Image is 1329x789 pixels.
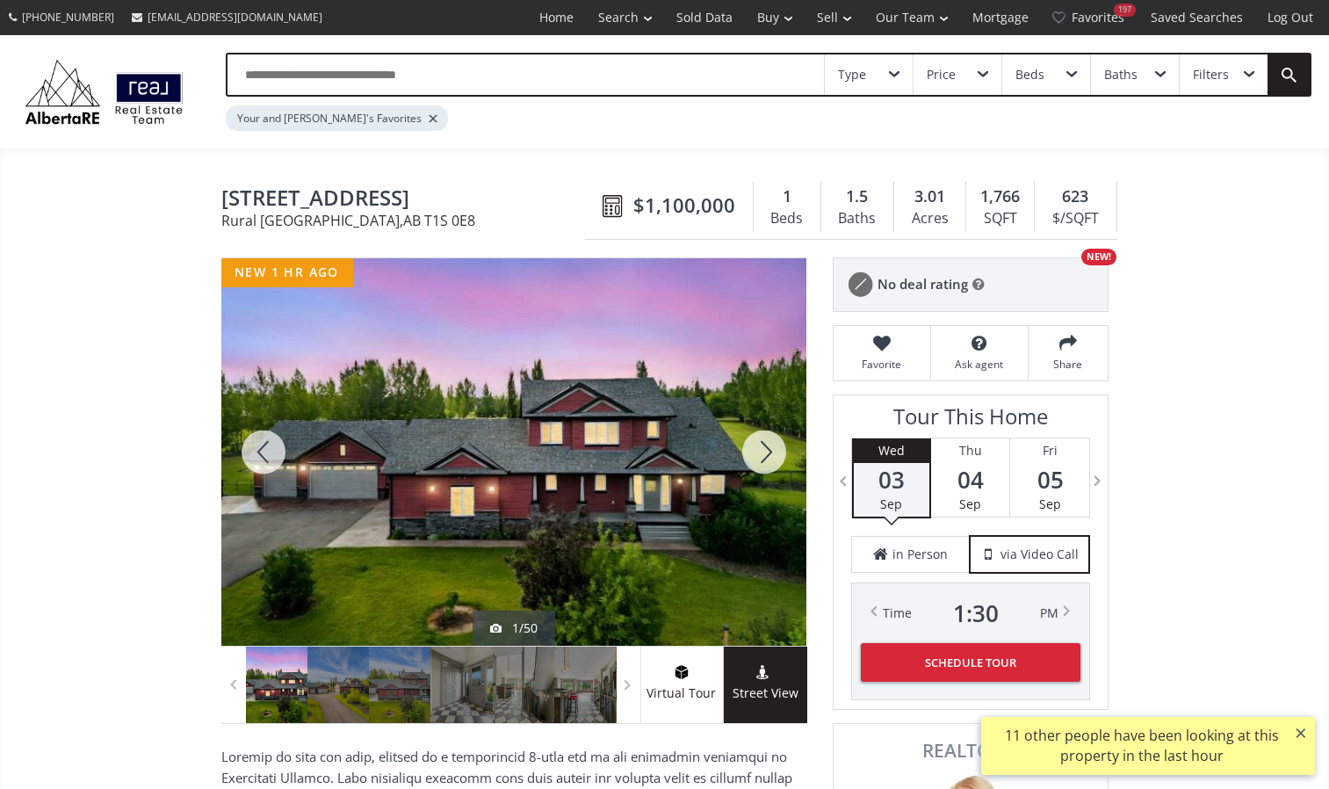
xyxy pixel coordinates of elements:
span: 04 [931,467,1009,492]
span: Street View [724,684,807,704]
img: rating icon [842,267,878,302]
div: 17 Ravencrest Drive Rural Foothills County, AB T1S 0E8 - Photo 1 of 50 [221,258,806,646]
span: 1,766 [980,185,1020,208]
div: 197 [1114,4,1136,17]
button: × [1287,717,1315,749]
span: Sep [959,496,981,512]
div: 623 [1044,185,1107,208]
span: Ask agent [940,357,1019,372]
div: Time PM [883,601,1058,626]
span: $1,100,000 [633,192,735,219]
img: virtual tour icon [673,665,690,679]
div: Baths [830,206,885,232]
div: 1.5 [830,185,885,208]
span: Sep [1039,496,1061,512]
a: [EMAIL_ADDRESS][DOMAIN_NAME] [123,1,331,33]
span: Rural [GEOGRAPHIC_DATA] , AB T1S 0E8 [221,214,594,228]
div: 1/50 [490,619,538,637]
span: 17 Ravencrest Drive [221,186,594,214]
div: 1 [762,185,812,208]
div: Beds [1015,69,1044,81]
span: via Video Call [1000,546,1079,563]
span: Share [1037,357,1099,372]
img: Logo [18,55,191,127]
div: 3.01 [903,185,957,208]
div: SQFT [975,206,1025,232]
span: [PHONE_NUMBER] [22,10,114,25]
div: Beds [762,206,812,232]
span: 03 [854,467,929,492]
span: in Person [892,546,948,563]
div: Wed [854,438,929,463]
span: 1 : 30 [953,601,999,626]
span: Favorite [842,357,921,372]
div: Baths [1104,69,1138,81]
h3: Tour This Home [851,404,1090,438]
span: REALTOR® [853,742,1088,760]
a: virtual tour iconVirtual Tour [640,647,724,723]
span: Sep [880,496,902,512]
div: new 1 hr ago [221,258,353,287]
div: Filters [1193,69,1229,81]
div: Thu [931,438,1009,463]
div: Your and [PERSON_NAME]'s Favorites [226,105,448,131]
span: [EMAIL_ADDRESS][DOMAIN_NAME] [148,10,322,25]
button: Schedule Tour [861,643,1080,682]
div: $/SQFT [1044,206,1107,232]
div: NEW! [1081,249,1116,265]
div: Fri [1010,438,1089,463]
div: Price [927,69,956,81]
div: Type [838,69,866,81]
span: No deal rating [878,275,968,293]
span: 05 [1010,467,1089,492]
div: 11 other people have been looking at this property in the last hour [990,726,1293,766]
div: Acres [903,206,957,232]
span: Virtual Tour [640,684,723,704]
